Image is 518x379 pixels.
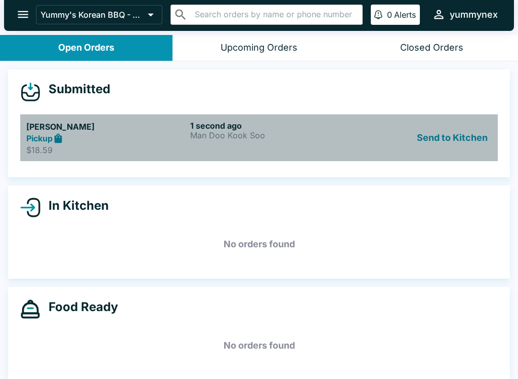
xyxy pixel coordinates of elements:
[36,5,162,24] button: Yummy's Korean BBQ - NEX
[26,145,186,155] p: $18.59
[413,121,492,156] button: Send to Kitchen
[192,8,358,22] input: Search orders by name or phone number
[20,114,498,162] a: [PERSON_NAME]Pickup$18.591 second agoMan Doo Kook SooSend to Kitchen
[40,299,118,315] h4: Food Ready
[190,121,350,131] h6: 1 second ago
[221,42,297,54] div: Upcoming Orders
[58,42,114,54] div: Open Orders
[40,198,109,213] h4: In Kitchen
[26,133,53,143] strong: Pickup
[387,10,392,20] p: 0
[20,226,498,262] h5: No orders found
[400,42,463,54] div: Closed Orders
[26,121,186,133] h5: [PERSON_NAME]
[40,10,144,20] p: Yummy's Korean BBQ - NEX
[40,82,110,97] h4: Submitted
[10,2,36,27] button: open drawer
[394,10,416,20] p: Alerts
[190,131,350,140] p: Man Doo Kook Soo
[20,327,498,364] h5: No orders found
[450,9,498,21] div: yummynex
[428,4,502,25] button: yummynex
